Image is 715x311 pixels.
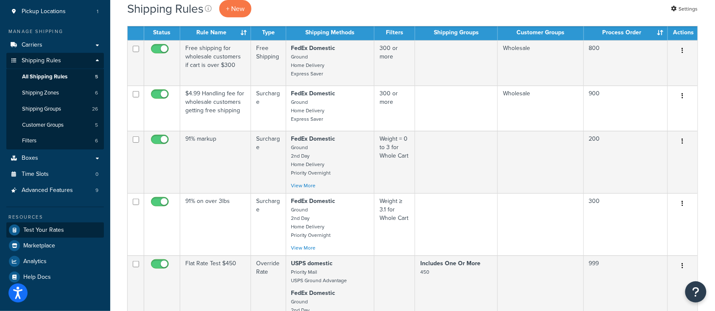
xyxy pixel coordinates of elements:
small: 450 [420,268,429,276]
strong: USPS domestic [291,259,333,268]
h1: Shipping Rules [127,0,204,17]
td: Free shipping for wholesale customers if cart is over $300 [180,40,251,86]
strong: FedEx Domestic [291,44,335,53]
span: Shipping Rules [22,57,61,64]
td: 91% markup [180,131,251,193]
li: Shipping Rules [6,53,104,150]
li: Shipping Zones [6,85,104,101]
td: Wholesale [498,86,584,131]
span: Filters [22,137,36,144]
a: Advanced Features 9 [6,183,104,198]
td: Surcharge [251,131,286,193]
span: Analytics [23,258,47,265]
td: 300 or more [374,40,415,86]
td: Free Shipping [251,40,286,86]
small: Ground Home Delivery Express Saver [291,53,325,78]
span: Customer Groups [22,122,64,129]
span: Shipping Zones [22,89,59,97]
th: Customer Groups [498,25,584,40]
strong: FedEx Domestic [291,134,335,143]
li: Filters [6,133,104,149]
span: 26 [92,106,98,113]
a: Shipping Zones 6 [6,85,104,101]
small: Ground 2nd Day Home Delivery Priority Overnight [291,144,331,177]
a: View More [291,182,316,189]
a: Shipping Groups 26 [6,101,104,117]
button: Open Resource Center [685,281,707,303]
li: Time Slots [6,167,104,182]
span: Time Slots [22,171,49,178]
th: Rule Name : activate to sort column ascending [180,25,251,40]
td: Surcharge [251,86,286,131]
span: 0 [95,171,98,178]
span: Marketplace [23,242,55,250]
span: Advanced Features [22,187,73,194]
strong: FedEx Domestic [291,197,335,205]
th: Process Order : activate to sort column ascending [584,25,668,40]
a: All Shipping Rules 5 [6,69,104,85]
small: Ground Home Delivery Express Saver [291,98,325,123]
th: Status [144,25,180,40]
span: Help Docs [23,274,51,281]
a: Test Your Rates [6,222,104,238]
td: Surcharge [251,193,286,255]
a: Filters 6 [6,133,104,149]
a: Help Docs [6,269,104,285]
a: Analytics [6,254,104,269]
td: 200 [584,131,668,193]
li: Customer Groups [6,117,104,133]
a: View More [291,244,316,252]
a: Time Slots 0 [6,167,104,182]
th: Shipping Methods [286,25,375,40]
small: Ground 2nd Day Home Delivery Priority Overnight [291,206,331,239]
td: 900 [584,86,668,131]
span: Shipping Groups [22,106,61,113]
span: 6 [95,137,98,144]
span: 6 [95,89,98,97]
td: 800 [584,40,668,86]
th: Actions [668,25,698,40]
span: 5 [95,122,98,129]
a: Carriers [6,37,104,53]
span: 1 [97,8,98,15]
span: Boxes [22,155,38,162]
a: Customer Groups 5 [6,117,104,133]
a: Shipping Rules [6,53,104,69]
strong: Includes One Or More [420,259,480,268]
td: Wholesale [498,40,584,86]
div: Manage Shipping [6,28,104,35]
span: 5 [95,73,98,81]
li: Pickup Locations [6,4,104,19]
a: Pickup Locations 1 [6,4,104,19]
div: Resources [6,214,104,221]
th: Filters [374,25,415,40]
a: Settings [671,3,698,15]
strong: FedEx Domestic [291,89,335,98]
td: 91% on over 3lbs [180,193,251,255]
th: Type [251,25,286,40]
small: Priority Mail USPS Ground Advantage [291,268,347,284]
li: Shipping Groups [6,101,104,117]
span: All Shipping Rules [22,73,67,81]
span: 9 [95,187,98,194]
td: $4.99 Handling fee for wholesale customers getting free shipping [180,86,251,131]
span: Pickup Locations [22,8,66,15]
td: Weight = 0 to 3 for Whole Cart [374,131,415,193]
span: Carriers [22,42,42,49]
td: 300 or more [374,86,415,131]
td: Weight ≥ 3.1 for Whole Cart [374,193,415,255]
td: 300 [584,193,668,255]
strong: FedEx Domestic [291,289,335,297]
th: Shipping Groups [415,25,498,40]
li: Advanced Features [6,183,104,198]
li: All Shipping Rules [6,69,104,85]
a: Marketplace [6,238,104,253]
a: Boxes [6,150,104,166]
span: Test Your Rates [23,227,64,234]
